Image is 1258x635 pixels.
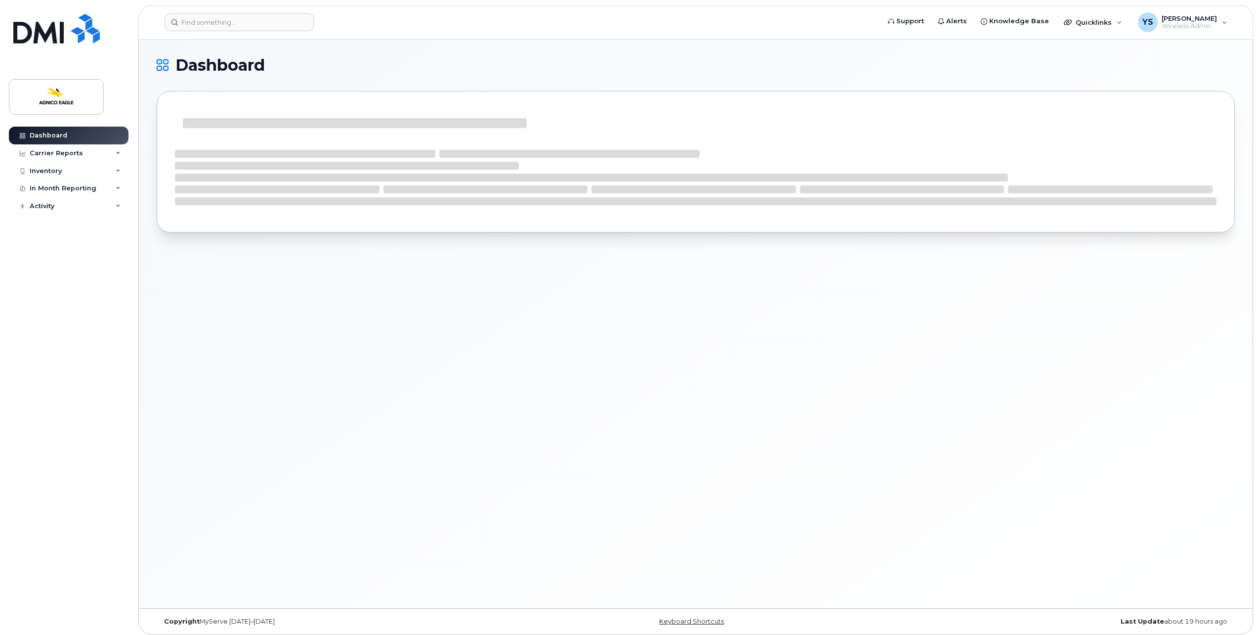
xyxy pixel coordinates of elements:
div: about 19 hours ago [876,618,1235,626]
a: Keyboard Shortcuts [659,618,724,625]
strong: Last Update [1121,618,1164,625]
strong: Copyright [164,618,200,625]
div: MyServe [DATE]–[DATE] [157,618,516,626]
span: Dashboard [175,58,265,73]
